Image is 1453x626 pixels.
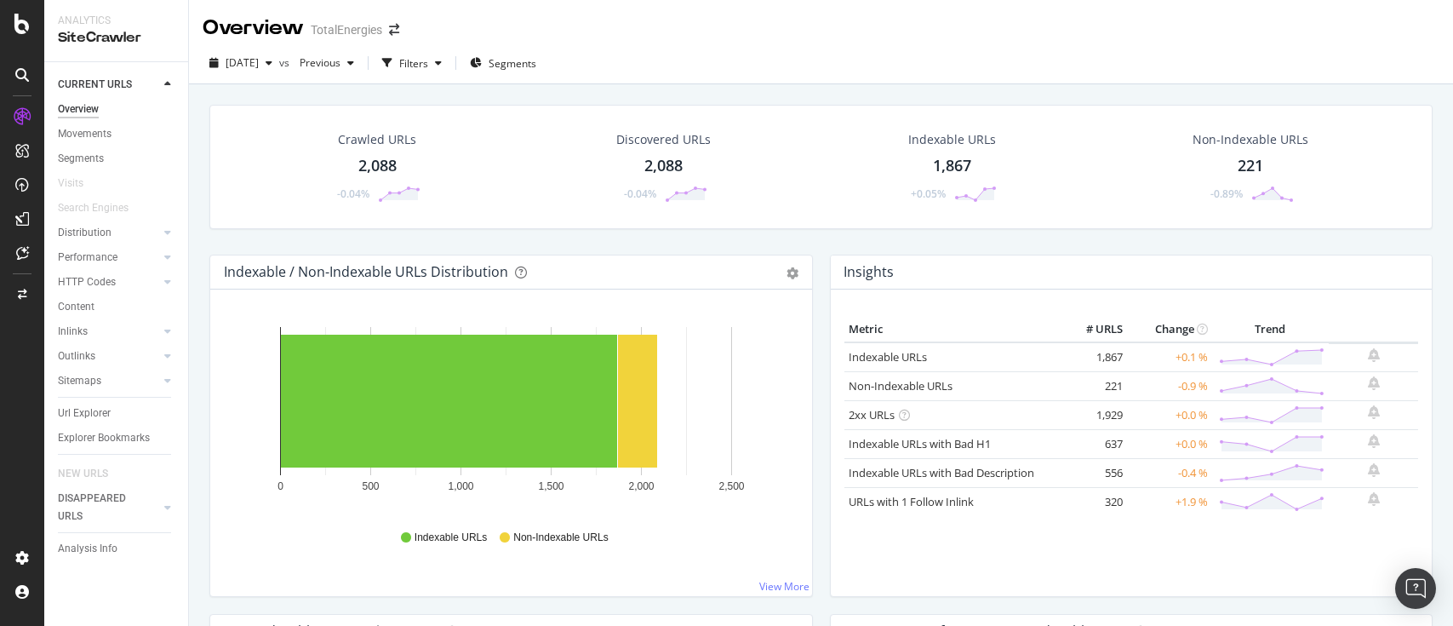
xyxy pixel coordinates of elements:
div: Explorer Bookmarks [58,429,150,447]
a: Sitemaps [58,372,159,390]
span: Segments [489,56,536,71]
svg: A chart. [224,317,789,514]
div: Performance [58,249,117,267]
div: Segments [58,150,104,168]
div: Discovered URLs [616,131,711,148]
a: Indexable URLs with Bad H1 [849,436,991,451]
div: Crawled URLs [338,131,416,148]
a: Url Explorer [58,405,176,422]
div: HTTP Codes [58,273,116,291]
th: Metric [844,317,1059,342]
div: +0.05% [911,187,946,201]
span: Previous [293,55,340,70]
div: SiteCrawler [58,28,174,48]
div: Overview [203,14,304,43]
a: Distribution [58,224,159,242]
div: Indexable / Non-Indexable URLs Distribution [224,263,508,280]
div: Distribution [58,224,112,242]
div: Search Engines [58,199,129,217]
td: 1,929 [1059,400,1127,429]
div: Sitemaps [58,372,101,390]
text: 0 [277,480,283,492]
div: bell-plus [1368,463,1380,477]
div: 2,088 [358,155,397,177]
th: Change [1127,317,1212,342]
a: Inlinks [58,323,159,341]
div: Outlinks [58,347,95,365]
div: bell-plus [1368,434,1380,448]
text: 2,000 [628,480,654,492]
td: 320 [1059,487,1127,516]
div: bell-plus [1368,376,1380,390]
a: Search Engines [58,199,146,217]
a: URLs with 1 Follow Inlink [849,494,974,509]
button: Segments [463,49,543,77]
div: Analysis Info [58,540,117,558]
a: HTTP Codes [58,273,159,291]
td: 556 [1059,458,1127,487]
span: vs [279,55,293,70]
td: 637 [1059,429,1127,458]
a: Explorer Bookmarks [58,429,176,447]
th: Trend [1212,317,1329,342]
div: Filters [399,56,428,71]
a: Non-Indexable URLs [849,378,952,393]
div: -0.04% [624,187,656,201]
div: 221 [1238,155,1263,177]
a: CURRENT URLS [58,76,159,94]
div: Inlinks [58,323,88,341]
div: Content [58,298,94,316]
div: Movements [58,125,112,143]
a: Segments [58,150,176,168]
span: Indexable URLs [415,531,487,545]
text: 2,500 [718,480,744,492]
div: NEW URLS [58,465,108,483]
td: +0.0 % [1127,429,1212,458]
div: Url Explorer [58,405,111,422]
text: 500 [362,480,379,492]
span: Non-Indexable URLs [513,531,608,545]
button: Previous [293,49,361,77]
div: 1,867 [933,155,971,177]
span: 2025 Sep. 3rd [226,55,259,70]
div: arrow-right-arrow-left [389,24,399,36]
a: 2xx URLs [849,407,895,422]
div: Analytics [58,14,174,28]
div: Overview [58,101,99,118]
div: -0.04% [337,187,369,201]
th: # URLS [1059,317,1127,342]
td: +1.9 % [1127,487,1212,516]
a: Movements [58,125,176,143]
a: Content [58,298,176,316]
div: 2,088 [644,155,683,177]
div: Indexable URLs [908,131,996,148]
div: TotalEnergies [311,21,382,38]
h4: Insights [844,261,894,284]
a: Overview [58,101,176,118]
text: 1,000 [448,480,473,492]
div: gear [787,267,798,279]
a: Outlinks [58,347,159,365]
td: 1,867 [1059,342,1127,372]
div: CURRENT URLS [58,76,132,94]
div: Visits [58,175,83,192]
div: bell-plus [1368,492,1380,506]
button: Filters [375,49,449,77]
button: [DATE] [203,49,279,77]
div: DISAPPEARED URLS [58,490,144,525]
td: 221 [1059,371,1127,400]
a: Analysis Info [58,540,176,558]
td: -0.4 % [1127,458,1212,487]
a: View More [759,579,809,594]
a: Performance [58,249,159,267]
div: Open Intercom Messenger [1395,568,1436,609]
text: 1,500 [538,480,563,492]
div: Non-Indexable URLs [1193,131,1308,148]
div: bell-plus [1368,348,1380,362]
td: +0.1 % [1127,342,1212,372]
a: Indexable URLs [849,349,927,365]
td: +0.0 % [1127,400,1212,429]
div: -0.89% [1210,187,1243,201]
div: bell-plus [1368,405,1380,419]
